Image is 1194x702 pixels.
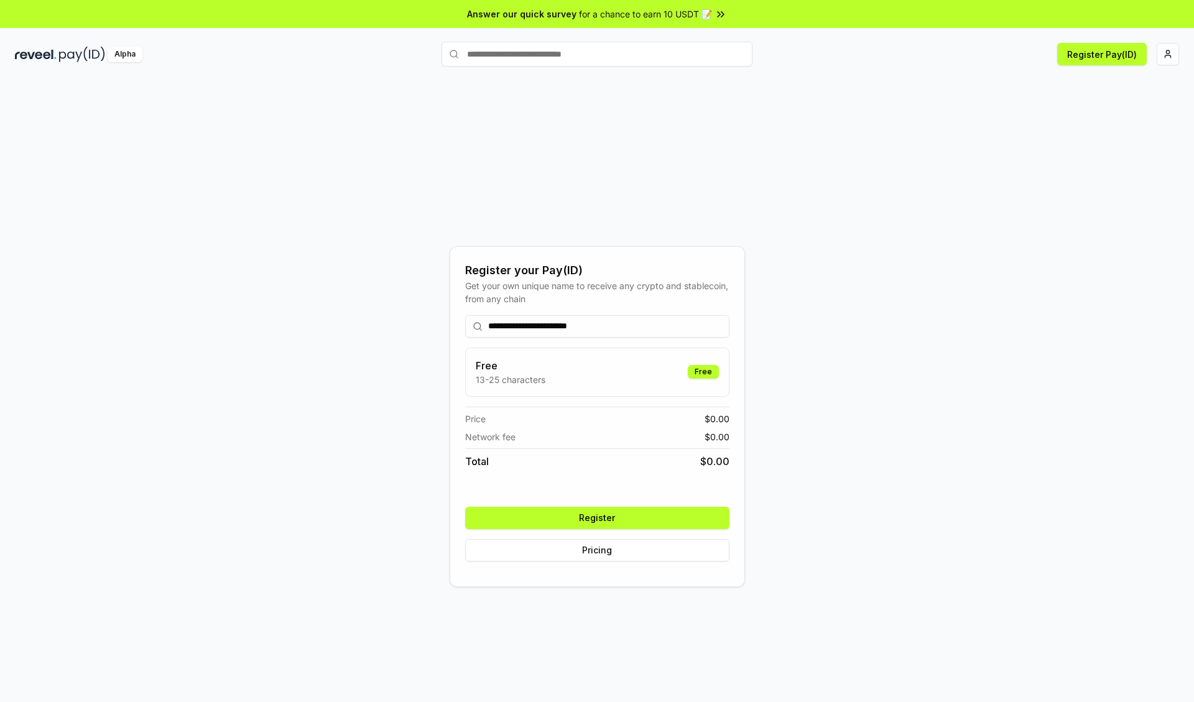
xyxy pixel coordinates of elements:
[476,358,545,373] h3: Free
[465,279,729,305] div: Get your own unique name to receive any crypto and stablecoin, from any chain
[705,430,729,443] span: $ 0.00
[579,7,712,21] span: for a chance to earn 10 USDT 📝
[465,507,729,529] button: Register
[465,539,729,561] button: Pricing
[465,430,516,443] span: Network fee
[465,262,729,279] div: Register your Pay(ID)
[465,412,486,425] span: Price
[465,454,489,469] span: Total
[476,373,545,386] p: 13-25 characters
[108,47,142,62] div: Alpha
[688,365,719,379] div: Free
[59,47,105,62] img: pay_id
[700,454,729,469] span: $ 0.00
[15,47,57,62] img: reveel_dark
[467,7,576,21] span: Answer our quick survey
[1057,43,1147,65] button: Register Pay(ID)
[705,412,729,425] span: $ 0.00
